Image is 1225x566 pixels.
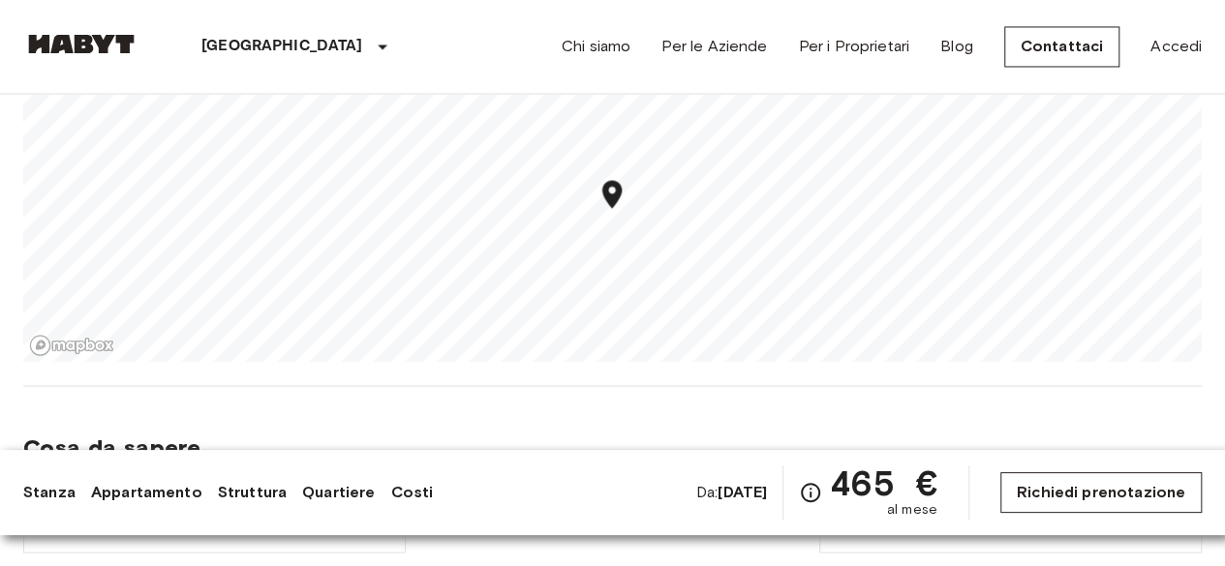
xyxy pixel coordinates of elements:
[1000,472,1202,513] a: Richiedi prenotazione
[596,177,629,217] div: Map marker
[696,482,767,503] span: Da:
[1004,26,1120,67] a: Contattaci
[218,481,287,504] a: Struttura
[91,481,202,504] a: Appartamento
[798,35,909,58] a: Per i Proprietari
[718,483,767,501] b: [DATE]
[29,334,114,356] a: Mapbox logo
[23,72,1202,362] canvas: Map
[562,35,630,58] a: Chi siamo
[302,481,375,504] a: Quartiere
[23,481,76,504] a: Stanza
[830,465,937,500] span: 465 €
[887,500,937,520] span: al mese
[390,481,433,504] a: Costi
[1150,35,1202,58] a: Accedi
[23,432,1202,462] span: Cosa da sapere
[940,35,973,58] a: Blog
[201,35,363,58] p: [GEOGRAPHIC_DATA]
[799,481,822,504] svg: Verifica i dettagli delle spese nella sezione 'Riassunto dei Costi'. Si prega di notare che gli s...
[23,34,139,53] img: Habyt
[661,35,767,58] a: Per le Aziende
